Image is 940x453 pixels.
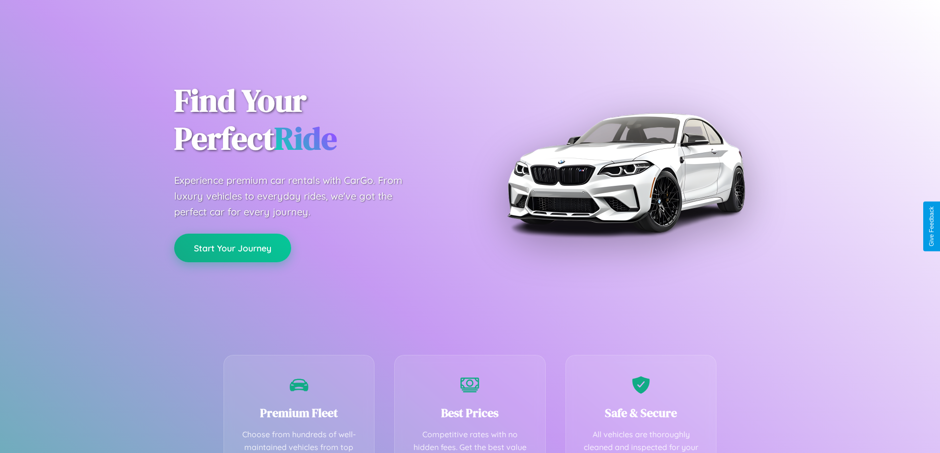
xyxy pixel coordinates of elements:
div: Give Feedback [928,207,935,246]
h3: Best Prices [410,405,530,421]
img: Premium BMW car rental vehicle [502,49,749,296]
span: Ride [274,117,337,160]
h3: Premium Fleet [239,405,360,421]
button: Start Your Journey [174,234,291,262]
p: Experience premium car rentals with CarGo. From luxury vehicles to everyday rides, we've got the ... [174,173,421,220]
h1: Find Your Perfect [174,82,455,158]
h3: Safe & Secure [581,405,702,421]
